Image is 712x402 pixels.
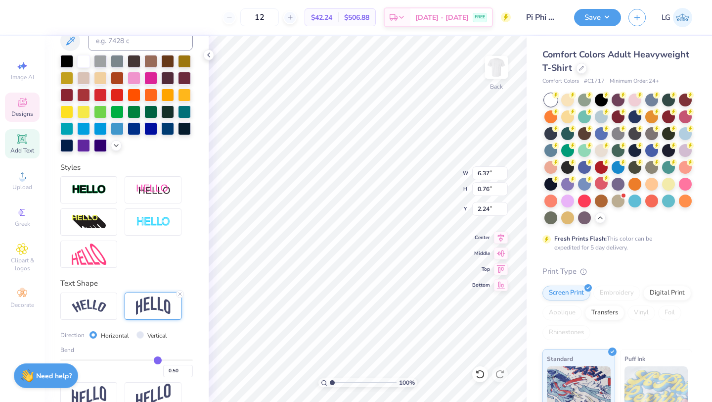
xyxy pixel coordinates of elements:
button: Save [574,9,621,26]
img: Shadow [136,184,171,196]
label: Vertical [147,331,167,340]
span: $506.88 [344,12,369,23]
span: Greek [15,220,30,228]
img: 3d Illusion [72,214,106,230]
img: Arc [72,300,106,313]
div: Foil [658,305,681,320]
span: Center [472,234,490,241]
span: Comfort Colors [542,77,579,86]
img: Lucy Gipson [673,8,692,27]
strong: Need help? [36,371,72,381]
span: Designs [11,110,33,118]
input: e.g. 7428 c [88,31,193,51]
span: FREE [475,14,485,21]
span: Puff Ink [624,353,645,364]
span: Top [472,266,490,273]
span: Upload [12,183,32,191]
span: Bottom [472,282,490,289]
span: LG [662,12,670,23]
div: Screen Print [542,286,590,301]
div: Text Shape [60,278,193,289]
img: Negative Space [136,216,171,228]
input: Untitled Design [518,7,567,27]
input: – – [240,8,279,26]
div: Print Type [542,266,692,277]
img: Back [487,57,506,77]
span: Standard [547,353,573,364]
div: Transfers [585,305,624,320]
div: Styles [60,162,193,173]
span: Image AI [11,73,34,81]
span: $42.24 [311,12,332,23]
span: 100 % [399,378,415,387]
div: Rhinestones [542,325,590,340]
div: Digital Print [643,286,691,301]
div: This color can be expedited for 5 day delivery. [554,234,676,252]
span: Add Text [10,147,34,154]
div: Back [490,82,503,91]
img: Stroke [72,184,106,196]
span: Direction [60,331,85,340]
span: Clipart & logos [5,256,40,272]
span: # C1717 [584,77,605,86]
div: Applique [542,305,582,320]
a: LG [662,8,692,27]
div: Embroidery [593,286,640,301]
span: Decorate [10,301,34,309]
span: Bend [60,346,74,354]
span: Minimum Order: 24 + [610,77,659,86]
strong: Fresh Prints Flash: [554,235,607,243]
label: Horizontal [101,331,129,340]
span: Comfort Colors Adult Heavyweight T-Shirt [542,49,689,74]
img: Free Distort [72,244,106,265]
img: Arch [136,297,171,315]
span: Middle [472,250,490,257]
div: Vinyl [627,305,655,320]
span: [DATE] - [DATE] [415,12,469,23]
